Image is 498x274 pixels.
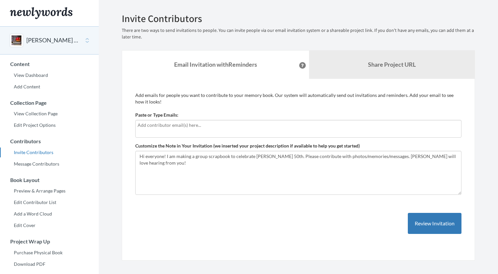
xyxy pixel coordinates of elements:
[0,239,99,244] h3: Project Wrap Up
[10,7,72,19] img: Newlywords logo
[122,13,475,24] h2: Invite Contributors
[0,100,99,106] h3: Collection Page
[135,92,461,105] p: Add emails for people you want to contribute to your memory book. Our system will automatically s...
[174,61,257,68] strong: Email Invitation with Reminders
[0,177,99,183] h3: Book Layout
[135,143,360,149] label: Customize the Note in Your Invitation (we inserted your project description if available to help ...
[0,138,99,144] h3: Contributors
[138,122,459,129] input: Add contributor email(s) here...
[408,213,461,234] button: Review Invitation
[135,112,178,118] label: Paste or Type Emails:
[122,27,475,40] p: There are two ways to send invitations to people. You can invite people via our email invitation ...
[26,36,80,45] button: [PERSON_NAME] 50th Birthday
[135,151,461,195] textarea: Hi everyone! I am making a group scrapbook to celebrate [PERSON_NAME] 50th. Please contribute wit...
[0,61,99,67] h3: Content
[368,61,416,68] b: Share Project URL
